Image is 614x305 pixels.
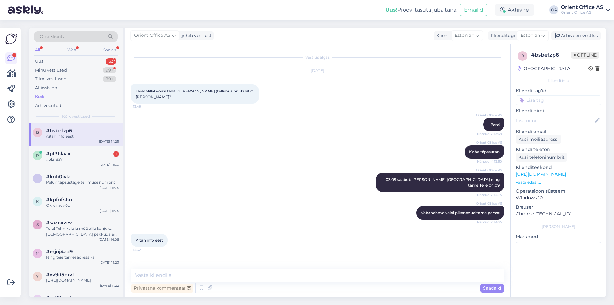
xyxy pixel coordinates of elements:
[35,102,61,109] div: Arhiveeritud
[460,4,487,16] button: Emailid
[549,5,558,14] div: OA
[99,237,119,242] div: [DATE] 14:08
[36,222,39,227] span: s
[100,185,119,190] div: [DATE] 11:24
[518,65,571,72] div: [GEOGRAPHIC_DATA]
[133,104,157,109] span: 13:49
[385,6,457,14] div: Proovi tasuta juba täna:
[133,247,157,252] span: 14:32
[106,58,116,65] div: 33
[516,180,601,185] p: Vaata edasi ...
[134,32,170,39] span: Orient Office AS
[40,33,65,40] span: Otsi kliente
[551,31,601,40] div: Arhiveeri vestlus
[35,76,67,82] div: Tiimi vestlused
[46,180,119,185] div: Palun täpsustage tellimuse numbrit
[516,128,601,135] p: Kliendi email
[483,285,501,291] span: Saada
[36,274,39,279] span: y
[179,32,212,39] div: juhib vestlust
[46,220,72,226] span: #saznxzev
[477,132,502,136] span: Nähtud ✓ 13:49
[476,113,502,117] span: Orient Office AS
[516,211,601,217] p: Chrome [TECHNICAL_ID]
[516,78,601,84] div: Kliendi info
[36,176,39,181] span: l
[516,108,601,114] p: Kliendi nimi
[35,85,59,91] div: AI Assistent
[113,151,119,157] div: 1
[521,53,524,58] span: b
[516,171,566,177] a: [URL][DOMAIN_NAME]
[46,197,72,203] span: #kpfufshn
[516,164,601,171] p: Klienditeekond
[516,117,594,124] input: Lisa nimi
[477,192,502,197] span: Nähtud ✓ 14:25
[46,128,72,133] span: #bsbefzp6
[516,233,601,240] p: Märkmed
[36,130,39,135] span: b
[516,204,601,211] p: Brauser
[62,114,90,119] span: Kõik vestlused
[46,151,71,157] span: #pt3hlaax
[561,5,603,10] div: Orient Office AS
[36,297,39,302] span: x
[99,162,119,167] div: [DATE] 13:33
[34,46,41,54] div: All
[35,93,44,100] div: Kõik
[469,149,500,154] span: Kohe täpssutan
[46,226,119,237] div: Tere! Tehnikale ja mööblile kahjuks [DEMOGRAPHIC_DATA] pakkuda ei saa.
[99,139,119,144] div: [DATE] 14:25
[385,7,398,13] b: Uus!
[476,140,502,145] span: Orient Office AS
[35,58,43,65] div: Uus
[516,135,561,144] div: Küsi meiliaadressi
[491,122,500,127] span: Tere!
[131,54,504,60] div: Vestlus algas
[477,159,502,164] span: Nähtud ✓ 13:50
[386,177,500,188] span: 03.09 saabub [PERSON_NAME] [GEOGRAPHIC_DATA] ning tarne Teile 04.09
[516,87,601,94] p: Kliendi tag'id
[136,238,163,243] span: Aitäh info eest
[516,188,601,195] p: Operatsioonisüsteem
[103,67,116,74] div: 99+
[99,260,119,265] div: [DATE] 13:23
[495,4,534,16] div: Aktiivne
[476,168,502,173] span: Orient Office AS
[46,203,119,208] div: Ок, спасибо
[488,32,515,39] div: Klienditugi
[434,32,449,39] div: Klient
[516,146,601,153] p: Kliendi telefon
[516,195,601,201] p: Windows 10
[5,33,17,45] img: Askly Logo
[131,284,193,293] div: Privaatne kommentaar
[36,251,39,256] span: m
[516,153,567,162] div: Küsi telefoninumbrit
[36,153,39,158] span: p
[521,32,540,39] span: Estonian
[561,5,610,15] a: Orient Office ASOrient Office AS
[46,157,119,162] div: #3121827
[103,76,116,82] div: 99+
[35,67,67,74] div: Minu vestlused
[561,10,603,15] div: Orient Office AS
[100,208,119,213] div: [DATE] 11:24
[477,220,502,225] span: Nähtud ✓ 14:25
[100,283,119,288] div: [DATE] 11:22
[46,272,74,277] span: #yv9d5mvl
[476,201,502,206] span: Orient Office AS
[36,199,39,204] span: k
[455,32,474,39] span: Estonian
[46,133,119,139] div: Aitäh info eest
[102,46,118,54] div: Socials
[46,254,119,260] div: Ning teie tarneaadress ka
[571,52,599,59] span: Offline
[46,295,72,301] span: #xa99axa1
[516,95,601,105] input: Lisa tag
[46,249,73,254] span: #mjoj4ad9
[516,224,601,229] div: [PERSON_NAME]
[531,51,571,59] div: # bsbefzp6
[46,277,119,283] div: [URL][DOMAIN_NAME]
[421,210,500,215] span: Vabandame veidi pikenenud tarne pärast
[66,46,77,54] div: Web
